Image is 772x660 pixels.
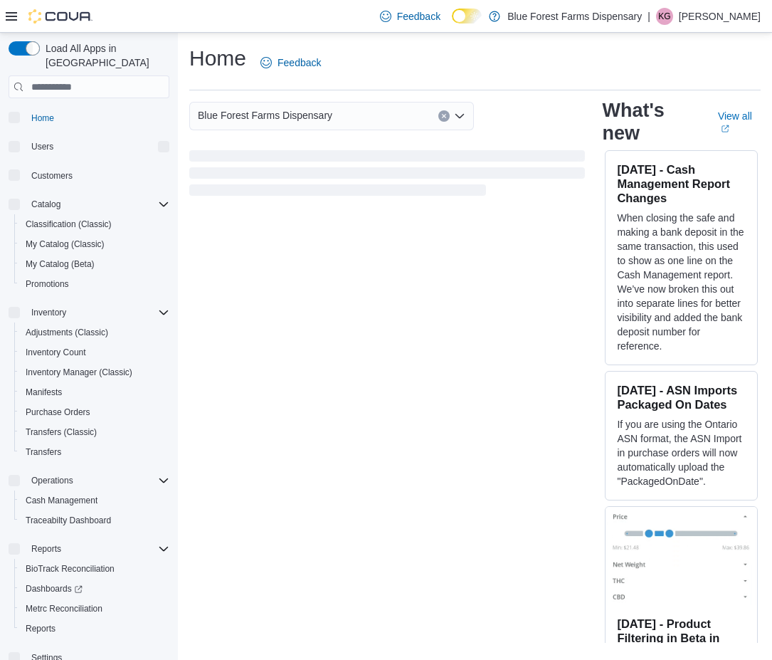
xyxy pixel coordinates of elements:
[26,196,169,213] span: Catalog
[507,8,642,25] p: Blue Forest Farms Dispensary
[438,110,450,122] button: Clear input
[20,580,169,597] span: Dashboards
[14,362,175,382] button: Inventory Manager (Classic)
[14,342,175,362] button: Inventory Count
[20,276,169,293] span: Promotions
[20,236,110,253] a: My Catalog (Classic)
[656,8,673,25] div: Kevin Gonzalez
[617,211,746,353] p: When closing the safe and making a bank deposit in the same transaction, this used to show as one...
[20,580,88,597] a: Dashboards
[26,258,95,270] span: My Catalog (Beta)
[20,444,67,461] a: Transfers
[14,579,175,599] a: Dashboards
[26,239,105,250] span: My Catalog (Classic)
[20,404,169,421] span: Purchase Orders
[20,492,169,509] span: Cash Management
[198,107,332,124] span: Blue Forest Farms Dispensary
[14,402,175,422] button: Purchase Orders
[20,600,169,617] span: Metrc Reconciliation
[26,367,132,378] span: Inventory Manager (Classic)
[20,344,169,361] span: Inventory Count
[255,48,327,77] a: Feedback
[20,384,68,401] a: Manifests
[26,304,169,321] span: Inventory
[14,442,175,462] button: Transfers
[20,344,92,361] a: Inventory Count
[26,327,108,338] span: Adjustments (Classic)
[20,384,169,401] span: Manifests
[3,194,175,214] button: Catalog
[20,256,169,273] span: My Catalog (Beta)
[277,56,321,70] span: Feedback
[26,495,97,506] span: Cash Management
[20,444,169,461] span: Transfers
[14,619,175,639] button: Reports
[617,383,746,412] h3: [DATE] - ASN Imports Packaged On Dates
[20,256,100,273] a: My Catalog (Beta)
[374,2,446,31] a: Feedback
[3,107,175,127] button: Home
[452,9,482,23] input: Dark Mode
[14,214,175,234] button: Classification (Classic)
[26,623,55,634] span: Reports
[617,617,746,659] h3: [DATE] - Product Filtering in Beta in v1.32
[3,303,175,323] button: Inventory
[28,9,92,23] img: Cova
[14,323,175,342] button: Adjustments (Classic)
[14,274,175,294] button: Promotions
[20,276,75,293] a: Promotions
[26,583,83,594] span: Dashboards
[20,620,169,637] span: Reports
[31,141,53,152] span: Users
[31,199,60,210] span: Catalog
[31,112,54,124] span: Home
[26,347,86,358] span: Inventory Count
[20,364,138,381] a: Inventory Manager (Classic)
[20,620,61,637] a: Reports
[617,162,746,205] h3: [DATE] - Cash Management Report Changes
[31,475,73,486] span: Operations
[20,560,169,577] span: BioTrack Reconciliation
[3,539,175,559] button: Reports
[20,600,108,617] a: Metrc Reconciliation
[14,559,175,579] button: BioTrack Reconciliation
[26,540,67,557] button: Reports
[26,603,102,614] span: Metrc Reconciliation
[20,560,120,577] a: BioTrack Reconciliation
[20,216,169,233] span: Classification (Classic)
[26,196,66,213] button: Catalog
[26,138,59,155] button: Users
[31,307,66,318] span: Inventory
[26,563,115,575] span: BioTrack Reconciliation
[26,407,90,418] span: Purchase Orders
[26,167,169,184] span: Customers
[26,108,169,126] span: Home
[20,216,117,233] a: Classification (Classic)
[397,9,440,23] span: Feedback
[452,23,453,24] span: Dark Mode
[31,543,61,555] span: Reports
[40,41,169,70] span: Load All Apps in [GEOGRAPHIC_DATA]
[26,278,69,290] span: Promotions
[189,44,246,73] h1: Home
[14,491,175,510] button: Cash Management
[617,417,746,488] p: If you are using the Ontario ASN format, the ASN Import in purchase orders will now automatically...
[3,471,175,491] button: Operations
[3,165,175,186] button: Customers
[14,510,175,530] button: Traceabilty Dashboard
[14,254,175,274] button: My Catalog (Beta)
[26,219,112,230] span: Classification (Classic)
[20,424,102,441] a: Transfers (Classic)
[20,364,169,381] span: Inventory Manager (Classic)
[26,540,169,557] span: Reports
[14,599,175,619] button: Metrc Reconciliation
[721,125,729,133] svg: External link
[26,472,79,489] button: Operations
[20,324,114,341] a: Adjustments (Classic)
[647,8,650,25] p: |
[26,446,61,458] span: Transfers
[3,137,175,157] button: Users
[26,472,169,489] span: Operations
[20,512,169,529] span: Traceabilty Dashboard
[20,236,169,253] span: My Catalog (Classic)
